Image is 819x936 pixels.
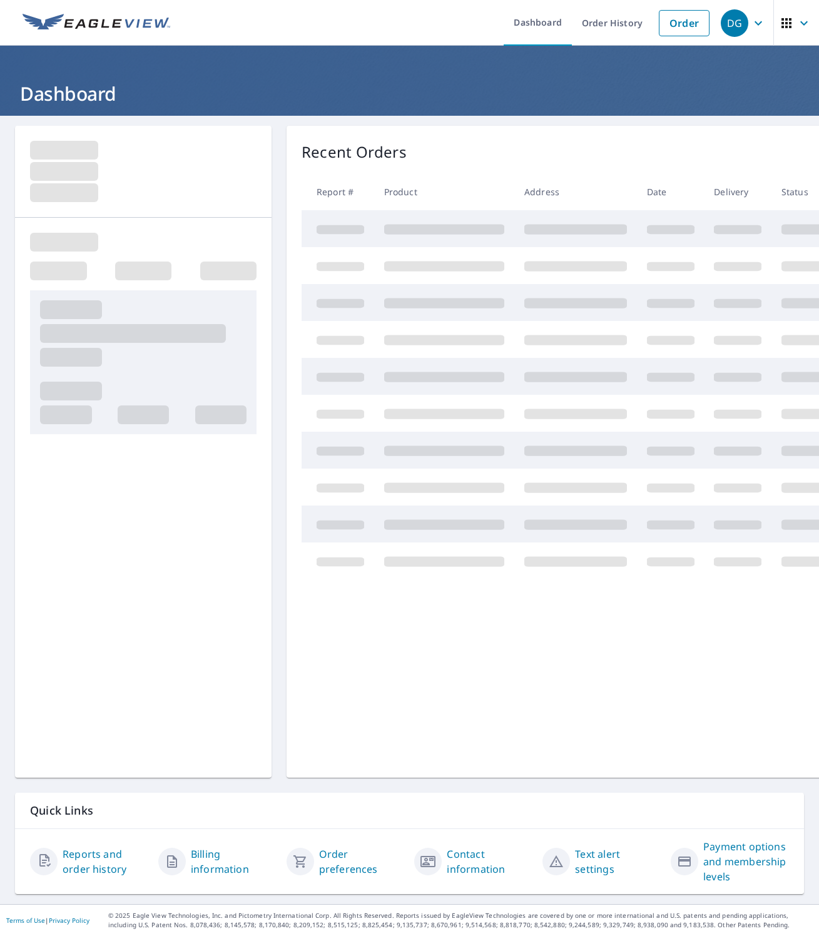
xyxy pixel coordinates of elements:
[108,911,813,930] p: © 2025 Eagle View Technologies, Inc. and Pictometry International Corp. All Rights Reserved. Repo...
[302,173,374,210] th: Report #
[6,916,45,925] a: Terms of Use
[659,10,710,36] a: Order
[191,847,277,877] a: Billing information
[23,14,170,33] img: EV Logo
[637,173,705,210] th: Date
[30,803,789,818] p: Quick Links
[63,847,148,877] a: Reports and order history
[49,916,89,925] a: Privacy Policy
[514,173,637,210] th: Address
[6,917,89,924] p: |
[704,173,771,210] th: Delivery
[575,847,661,877] a: Text alert settings
[15,81,804,106] h1: Dashboard
[447,847,532,877] a: Contact information
[319,847,405,877] a: Order preferences
[721,9,748,37] div: DG
[703,839,789,884] a: Payment options and membership levels
[374,173,514,210] th: Product
[302,141,407,163] p: Recent Orders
